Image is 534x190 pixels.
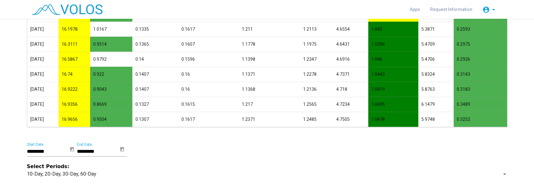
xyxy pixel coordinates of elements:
td: 0.14 [132,52,178,67]
td: 1.1371 [239,67,300,82]
td: 0.9792 [90,52,132,67]
td: 0.3489 [454,97,511,112]
td: 5.9748 [418,112,454,127]
td: 0.3183 [454,82,511,97]
td: 1.2485 [300,112,333,127]
td: 1.0419 [368,82,418,97]
button: Open calendar [69,146,77,153]
span: Request Information [430,7,472,12]
td: [DATE] [27,52,58,67]
td: 1.217 [239,97,300,112]
td: 0.9043 [90,82,132,97]
td: 0.3252 [454,112,511,127]
td: 0.3143 [454,67,511,82]
span: 10-Day, 20-Day, 30-Day, 60-Day [27,171,96,177]
a: Apps [405,4,425,15]
td: [DATE] [27,67,58,82]
strong: Select Periods: [27,163,69,169]
td: 16.3111 [58,37,90,52]
td: 4.6916 [333,52,368,67]
td: [DATE] [27,22,58,37]
td: 0.1596 [178,52,239,67]
td: 1.1778 [239,37,300,52]
td: 1.1975 [300,37,333,52]
td: 5.8324 [418,67,454,82]
td: 1.046 [368,52,418,67]
span: Apps [410,7,420,12]
td: 4.7234 [333,97,368,112]
td: 16.74 [58,67,90,82]
td: 0.1365 [132,37,178,52]
a: Request Information [425,4,477,15]
td: 1.1398 [239,52,300,67]
td: 0.1327 [132,97,178,112]
td: [DATE] [27,97,58,112]
td: 0.1617 [178,22,239,37]
td: 4.7371 [333,67,368,82]
td: 0.2593 [454,22,511,37]
td: 0.1407 [132,67,178,82]
td: 1.2371 [239,112,300,127]
td: 1.0478 [368,112,418,127]
td: 1.042 [368,22,418,37]
td: 0.1607 [178,37,239,52]
td: 5.3871 [418,22,454,37]
td: 5.4709 [418,37,454,52]
td: [DATE] [27,37,58,52]
td: 0.1407 [132,82,178,97]
td: 16.9656 [58,112,90,127]
td: 0.16 [178,67,239,82]
mat-icon: arrow_drop_down [490,6,497,13]
td: 5.4706 [418,52,454,67]
td: 0.8669 [90,97,132,112]
td: 4.6431 [333,37,368,52]
td: 4.7505 [333,112,368,127]
td: [DATE] [27,82,58,97]
td: 1.2565 [300,97,333,112]
td: 0.1307 [132,112,178,127]
td: 0.1617 [178,112,239,127]
td: 0.16 [178,82,239,97]
td: 6.1479 [418,97,454,112]
mat-icon: account_circle [482,6,490,13]
td: 1.211 [239,22,300,37]
td: 1.0495 [368,97,418,112]
td: 5.8763 [418,82,454,97]
td: 0.9504 [90,112,132,127]
td: 16.1978 [58,22,90,37]
td: 0.9514 [90,37,132,52]
td: 1.2113 [300,22,333,37]
td: 1.1368 [239,82,300,97]
td: 16.9356 [58,97,90,112]
td: 0.1615 [178,97,239,112]
td: 1.0396 [368,37,418,52]
td: 1.2347 [300,52,333,67]
td: 16.5867 [58,52,90,67]
td: 0.2926 [454,52,511,67]
td: 1.0167 [90,22,132,37]
td: 4.6554 [333,22,368,37]
td: 0.922 [90,67,132,82]
button: Open calendar [120,146,127,153]
td: 1.0443 [368,67,418,82]
td: 0.1335 [132,22,178,37]
td: 16.9222 [58,82,90,97]
td: 4.718 [333,82,368,97]
td: [DATE] [27,112,58,127]
td: 0.2975 [454,37,511,52]
td: 1.2278 [300,67,333,82]
td: 1.2136 [300,82,333,97]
